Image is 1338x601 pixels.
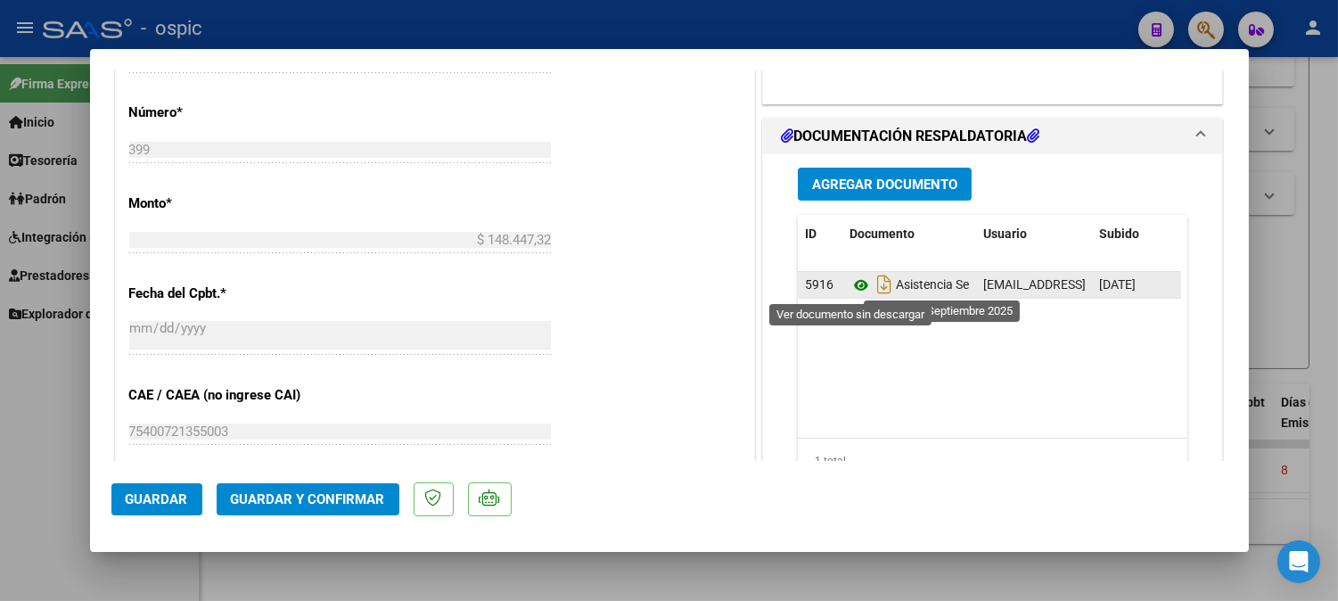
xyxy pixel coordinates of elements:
span: [EMAIL_ADDRESS][DOMAIN_NAME] - - SERI MARINA [983,277,1272,292]
span: Usuario [983,226,1027,241]
span: Documento [850,226,915,241]
span: 5916 [805,277,833,292]
span: Guardar [126,491,188,507]
span: Subido [1099,226,1139,241]
button: Guardar y Confirmar [217,483,399,515]
div: DOCUMENTACIÓN RESPALDATORIA [763,154,1223,524]
span: Asistencia Septiembre 2025 [850,278,1049,292]
i: Descargar documento [873,270,896,299]
button: Guardar [111,483,202,515]
span: [DATE] [1099,277,1136,292]
div: 1 total [798,439,1188,483]
datatable-header-cell: Documento [842,215,976,253]
h1: DOCUMENTACIÓN RESPALDATORIA [781,126,1039,147]
span: Agregar Documento [812,177,957,193]
p: Fecha del Cpbt. [129,284,313,304]
datatable-header-cell: ID [798,215,842,253]
datatable-header-cell: Subido [1092,215,1181,253]
span: ID [805,226,817,241]
div: Open Intercom Messenger [1277,540,1320,583]
datatable-header-cell: Usuario [976,215,1092,253]
p: Número [129,103,313,123]
button: Agregar Documento [798,168,972,201]
span: Guardar y Confirmar [231,491,385,507]
mat-expansion-panel-header: DOCUMENTACIÓN RESPALDATORIA [763,119,1223,154]
p: CAE / CAEA (no ingrese CAI) [129,385,313,406]
p: Monto [129,193,313,214]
